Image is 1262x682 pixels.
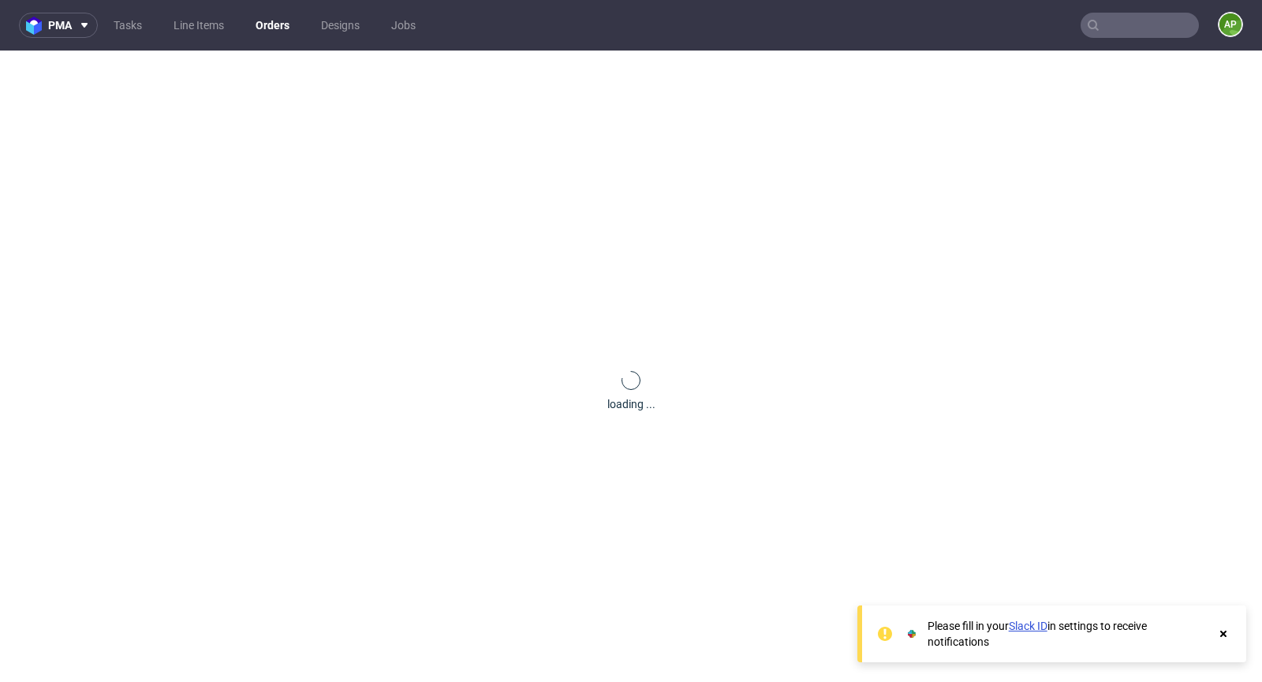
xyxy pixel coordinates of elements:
[904,626,920,642] img: Slack
[928,618,1208,650] div: Please fill in your in settings to receive notifications
[164,13,233,38] a: Line Items
[607,396,655,412] div: loading ...
[26,17,48,35] img: logo
[19,13,98,38] button: pma
[1219,13,1241,36] figcaption: AP
[1009,620,1047,632] a: Slack ID
[312,13,369,38] a: Designs
[382,13,425,38] a: Jobs
[104,13,151,38] a: Tasks
[48,20,72,31] span: pma
[246,13,299,38] a: Orders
